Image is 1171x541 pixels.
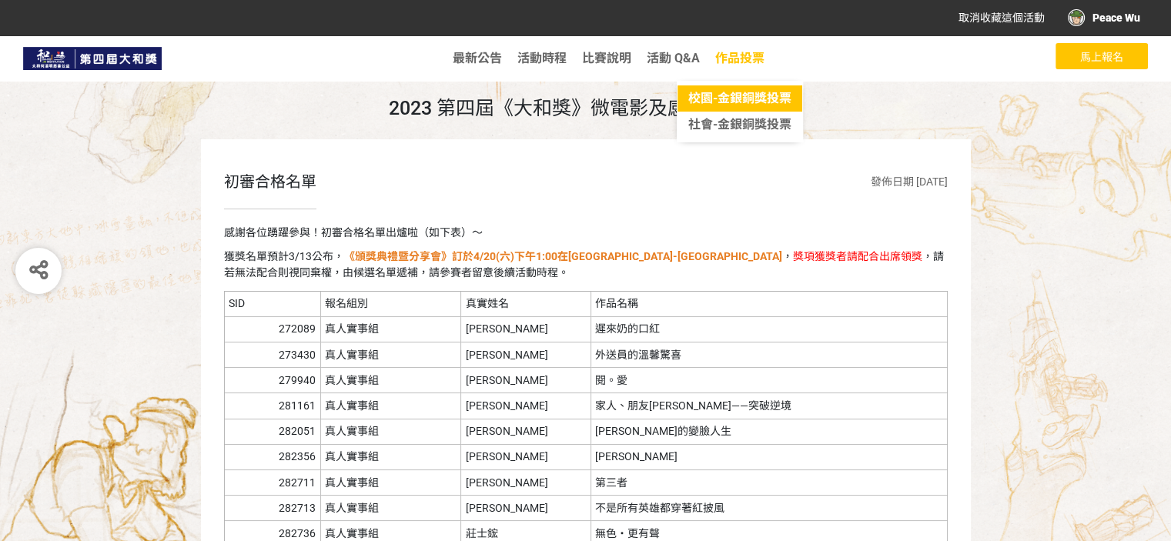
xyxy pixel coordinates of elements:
td: [PERSON_NAME] [461,469,591,495]
td: 282711 [224,469,320,495]
td: SID [224,291,320,316]
td: [PERSON_NAME] [591,444,947,469]
td: 281161 [224,393,320,419]
span: 2023 第四屆《大和獎》微電影及感人實事徵選 [389,97,783,119]
td: [PERSON_NAME] [461,419,591,444]
button: 馬上報名 [1056,43,1148,69]
td: 真人實事組 [320,368,460,393]
a: 最新公告 [453,51,502,65]
span: 發佈日期 [DATE] [871,175,948,188]
td: 真人實事組 [320,496,460,521]
td: 真人實事組 [320,342,460,367]
td: 279940 [224,368,320,393]
td: [PERSON_NAME] [461,444,591,469]
a: 校園-金銀銅獎投票 [678,85,802,112]
td: 282051 [224,419,320,444]
td: [PERSON_NAME] [461,316,591,342]
td: 282356 [224,444,320,469]
td: 外送員的溫馨驚喜 [591,342,947,367]
td: 真人實事組 [320,444,460,469]
td: 遲來奶的口紅 [591,316,947,342]
strong: 《頒獎典禮暨分享會》訂於4/20(六)下午1:00在[GEOGRAPHIC_DATA]-[GEOGRAPHIC_DATA] [344,250,782,262]
td: 報名組別 [320,291,460,316]
td: [PERSON_NAME] [461,342,591,367]
span: 社會-金銀銅獎投票 [688,117,791,132]
td: 作品名稱 [591,291,947,316]
p: 獲獎名單預計3/13公布， ， ，請若無法配合則視同棄權，由候選名單遞補，請參賽者留意後續活動時程。 [224,249,948,281]
td: [PERSON_NAME] [461,393,591,419]
a: 比賽說明 [582,51,631,65]
td: 真人實事組 [320,419,460,444]
a: 活動時程 [517,51,567,65]
span: 獎項獲獎者請配合出席領獎 [793,250,922,262]
span: 校園-金銀銅獎投票 [688,91,791,105]
img: 2023 第四屆《大和獎》微電影及感人實事徵選 [23,47,162,70]
div: 初審合格名單 [224,170,316,209]
td: 272089 [224,316,320,342]
td: 真人實事組 [320,469,460,495]
td: 282713 [224,496,320,521]
span: 取消收藏這個活動 [959,12,1045,24]
td: 家人、朋友[PERSON_NAME]——突破逆境 [591,393,947,419]
td: 第三者 [591,469,947,495]
td: [PERSON_NAME] [461,368,591,393]
td: [PERSON_NAME] [461,496,591,521]
td: 真人實事組 [320,393,460,419]
td: [PERSON_NAME]的變臉人生 [591,419,947,444]
span: 馬上報名 [1080,51,1123,63]
p: 感謝各位踴躍參與！初審合格名單出爐啦（如下表）～ [224,225,948,241]
td: 真實姓名 [461,291,591,316]
a: 活動 Q&A [647,51,700,65]
td: 閱。愛 [591,368,947,393]
td: 273430 [224,342,320,367]
td: 真人實事組 [320,316,460,342]
td: 不是所有英雄都穿著紅披風 [591,496,947,521]
a: 社會-金銀銅獎投票 [678,112,802,138]
span: 作品投票 [715,51,764,65]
